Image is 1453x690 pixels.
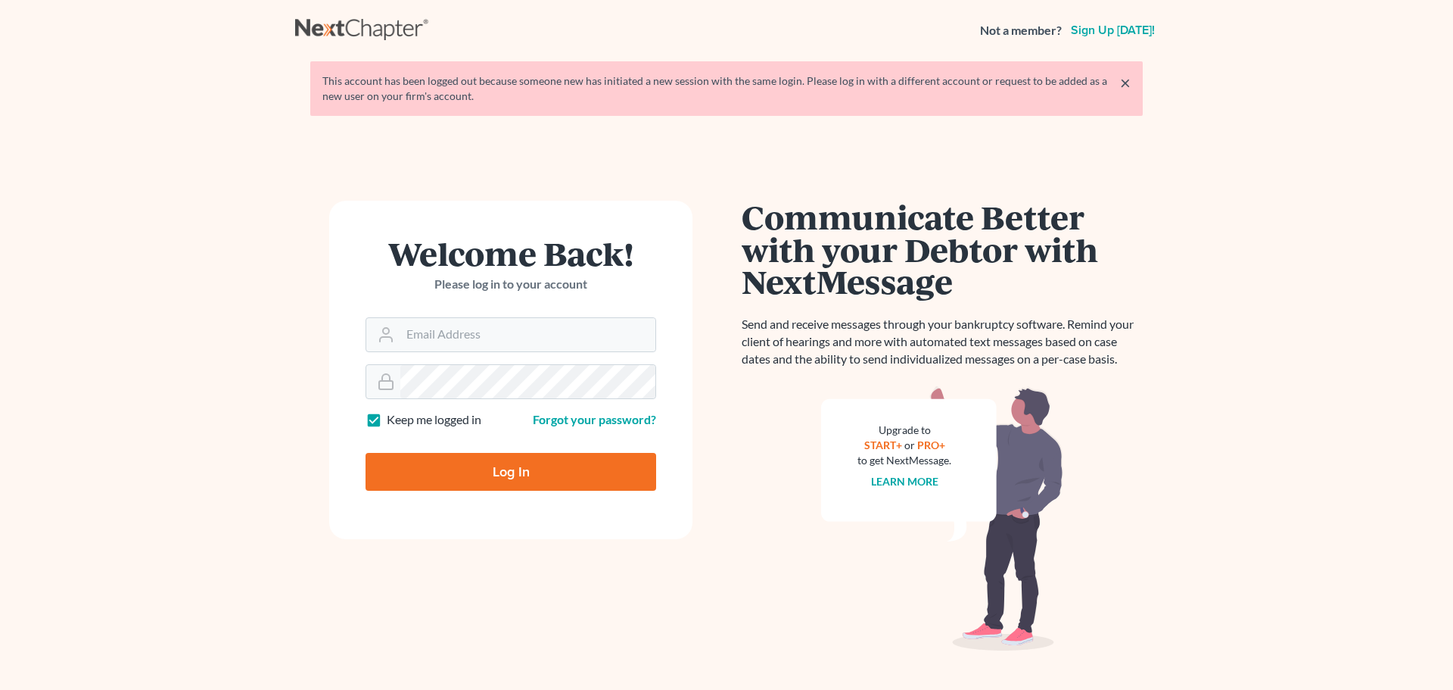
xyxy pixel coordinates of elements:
[533,412,656,426] a: Forgot your password?
[857,423,951,438] div: Upgrade to
[871,475,938,488] a: Learn more
[400,318,655,351] input: Email Address
[1120,73,1131,92] a: ×
[1068,24,1158,36] a: Sign up [DATE]!
[980,22,1062,39] strong: Not a member?
[864,439,902,451] a: START+
[742,316,1143,368] p: Send and receive messages through your bankruptcy software. Remind your client of hearings and mo...
[917,439,945,451] a: PRO+
[387,411,481,429] label: Keep me logged in
[322,73,1131,104] div: This account has been logged out because someone new has initiated a new session with the same lo...
[904,439,915,451] span: or
[366,237,656,270] h1: Welcome Back!
[366,453,656,491] input: Log In
[821,386,1063,651] img: nextmessage_bg-59042aed3d76b12b5cd301f8e5b87938c9018125f34e5fa2b7a6b67550977c72.svg
[366,276,656,293] p: Please log in to your account
[857,453,951,468] div: to get NextMessage.
[742,201,1143,298] h1: Communicate Better with your Debtor with NextMessage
